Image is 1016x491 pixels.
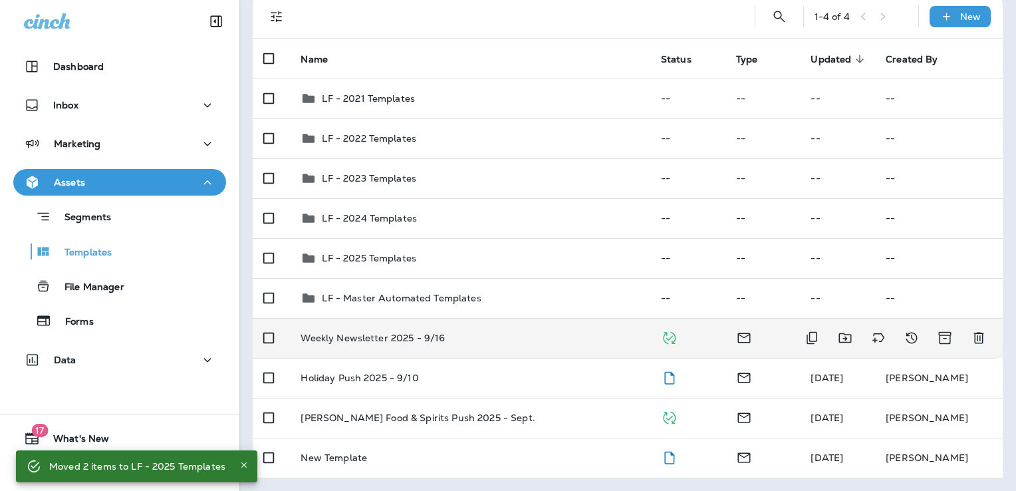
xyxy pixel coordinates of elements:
p: Forms [52,316,94,329]
span: Created By [886,53,955,65]
button: Delete [965,325,992,351]
td: -- [800,158,875,198]
div: Moved 2 items to LF - 2025 Templates [49,454,225,478]
button: Filters [263,3,290,30]
span: Type [736,53,775,65]
span: Published [661,410,678,422]
span: Name [301,53,345,65]
span: What's New [40,433,109,449]
div: 1 - 4 of 4 [815,11,850,22]
span: Created By [886,54,938,65]
p: New Template [301,452,367,463]
td: -- [800,238,875,278]
td: [PERSON_NAME] [875,438,1003,478]
td: -- [725,79,801,118]
button: Segments [13,202,226,231]
p: Segments [51,212,111,225]
td: -- [800,278,875,318]
button: View Changelog [898,325,925,351]
p: LF - 2025 Templates [322,253,416,263]
p: LF - 2021 Templates [322,93,415,104]
button: Forms [13,307,226,335]
button: Search Templates [766,3,793,30]
td: -- [725,158,801,198]
span: Updated [811,53,868,65]
p: LF - Master Automated Templates [322,293,481,303]
button: Collapse Sidebar [197,8,235,35]
span: Name [301,54,328,65]
td: -- [725,278,801,318]
td: [PERSON_NAME] [875,398,1003,438]
td: -- [725,198,801,238]
td: -- [650,238,725,278]
p: Assets [54,177,85,188]
td: -- [650,198,725,238]
span: Email [736,450,752,462]
button: Duplicate [799,325,825,351]
span: Status [661,53,709,65]
span: Type [736,54,758,65]
button: Archive [932,325,959,351]
p: LF - 2023 Templates [322,173,416,184]
button: Templates [13,238,226,265]
td: [PERSON_NAME] [875,358,1003,398]
button: Data [13,347,226,373]
span: Caitlin Wilson [811,412,843,424]
span: 17 [31,424,48,437]
td: -- [875,278,1003,318]
span: Updated [811,54,851,65]
button: File Manager [13,272,226,300]
p: Dashboard [53,61,104,72]
p: [PERSON_NAME] Food & Spirits Push 2025 - Sept. [301,412,535,423]
span: Email [736,410,752,422]
button: Inbox [13,92,226,118]
span: Draft [661,371,678,383]
button: Support [13,457,226,484]
span: Email [736,371,752,383]
button: Close [236,457,252,473]
p: Data [54,355,76,365]
p: Weekly Newsletter 2025 - 9/16 [301,333,445,343]
td: -- [875,118,1003,158]
td: -- [725,118,801,158]
p: Marketing [54,138,100,149]
button: Assets [13,169,226,196]
td: -- [650,118,725,158]
span: Caitlin Wilson [811,372,843,384]
p: New [960,11,981,22]
td: -- [800,79,875,118]
span: Pam Borrisove [811,452,843,464]
p: LF - 2024 Templates [322,213,417,224]
span: Email [736,331,752,343]
td: -- [800,118,875,158]
td: -- [650,79,725,118]
span: Status [661,54,692,65]
button: Dashboard [13,53,226,80]
button: Move to folder [832,325,858,351]
td: -- [875,79,1003,118]
p: File Manager [51,281,124,294]
td: -- [800,198,875,238]
td: -- [650,158,725,198]
span: Published [661,331,678,343]
p: Templates [51,247,112,259]
p: Inbox [53,100,78,110]
button: Marketing [13,130,226,157]
td: -- [725,238,801,278]
span: Draft [661,450,678,462]
p: LF - 2022 Templates [322,133,416,144]
td: -- [875,158,1003,198]
button: Add tags [865,325,892,351]
td: -- [650,278,725,318]
p: Holiday Push 2025 - 9/10 [301,373,418,383]
td: -- [875,238,1003,278]
td: -- [875,198,1003,238]
button: 17What's New [13,425,226,452]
